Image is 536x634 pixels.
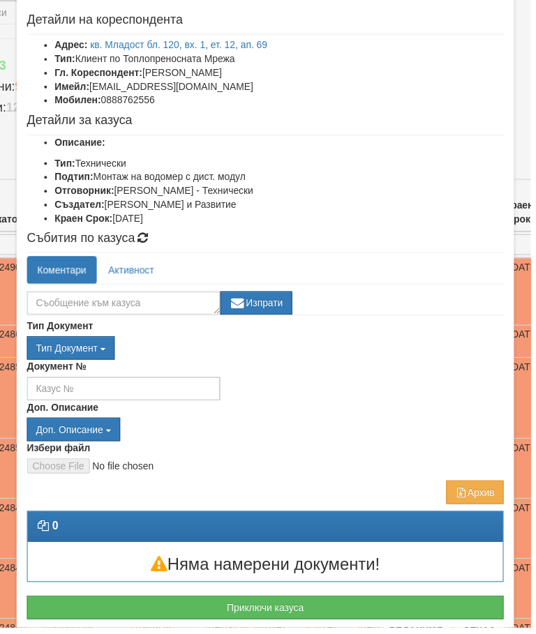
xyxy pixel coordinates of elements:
[27,422,121,446] button: Доп. Описание
[99,259,166,287] a: Активност
[55,52,509,66] li: Клиент по Топлопреносната Мрежа
[55,80,509,94] li: [EMAIL_ADDRESS][DOMAIN_NAME]
[55,96,102,107] b: Мобилен:
[55,159,76,170] b: Тип:
[36,428,104,439] span: Доп. Описание
[27,602,509,626] button: Приключи казуса
[27,340,509,363] div: Двоен клик, за изчистване на избраната стойност.
[55,201,105,212] b: Създател:
[27,405,99,418] label: Доп. Описание
[223,294,295,318] button: Изпрати
[55,68,144,79] b: Гл. Кореспондент:
[52,525,59,537] strong: 0
[27,234,509,248] h4: Събития по казуса
[27,381,223,405] input: Казус №
[55,173,94,184] b: Подтип:
[27,115,509,129] h4: Детайли за казуса
[27,340,116,363] button: Тип Документ
[55,213,509,227] li: [DATE]
[55,215,114,226] b: Краен Срок:
[55,158,509,172] li: Технически
[451,485,509,509] button: Архив
[55,40,89,51] b: Адрес:
[55,187,115,198] b: Отговорник:
[27,363,87,377] label: Документ №
[55,199,509,213] li: [PERSON_NAME] и Развитие
[55,66,509,80] li: [PERSON_NAME]
[27,446,91,460] label: Избери файл
[91,40,271,51] a: кв. Младост бл. 120, вх. 1, ет. 12, ап. 69
[27,422,509,446] div: Двоен клик, за изчистване на избраната стойност.
[27,13,509,27] h4: Детайли на кореспондента
[27,259,98,287] a: Коментари
[27,322,94,336] label: Тип Документ
[55,186,509,199] li: [PERSON_NAME] - Технически
[55,94,509,108] li: 0888762556
[55,82,90,93] b: Имейл:
[55,172,509,186] li: Монтаж на водомер с дист. модул
[55,54,76,65] b: Тип:
[28,561,508,580] h3: Няма намерени документи!
[55,138,106,149] b: Описание:
[36,346,98,357] span: Тип Документ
